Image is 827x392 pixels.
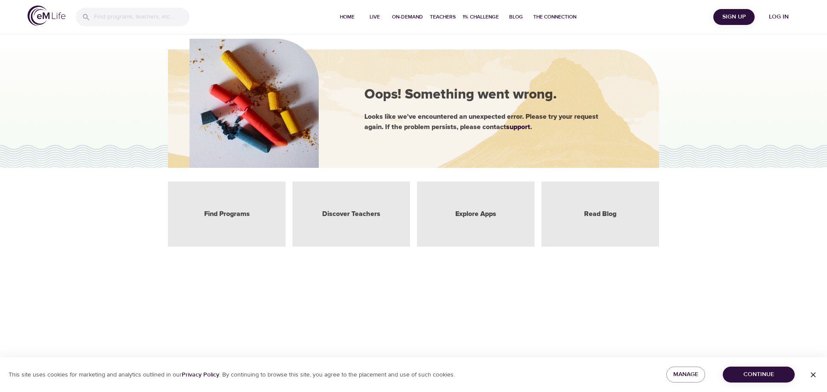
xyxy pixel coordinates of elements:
span: Teachers [430,12,456,22]
a: Privacy Policy [182,371,219,379]
a: Discover Teachers [322,209,380,219]
div: Looks like we've encountered an unexpected error. Please try your request again. If the problem p... [364,111,631,132]
a: Find Programs [204,209,250,219]
span: Blog [506,12,526,22]
img: logo [28,6,65,26]
a: Read Blog [584,209,616,219]
span: Home [337,12,358,22]
span: On-Demand [392,12,423,22]
button: Continue [723,367,795,383]
span: Continue [730,369,788,380]
button: Log in [758,9,799,25]
img: hero [190,39,319,168]
span: Log in [762,12,796,22]
span: The Connection [533,12,576,22]
span: 1% Challenge [463,12,499,22]
span: Manage [673,369,698,380]
button: Sign Up [713,9,755,25]
span: Live [364,12,385,22]
div: Oops! Something went wrong. [364,85,631,105]
button: Manage [666,367,705,383]
a: Explore Apps [455,209,496,219]
a: support [506,123,530,130]
input: Find programs, teachers, etc... [94,8,190,26]
span: Sign Up [717,12,751,22]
